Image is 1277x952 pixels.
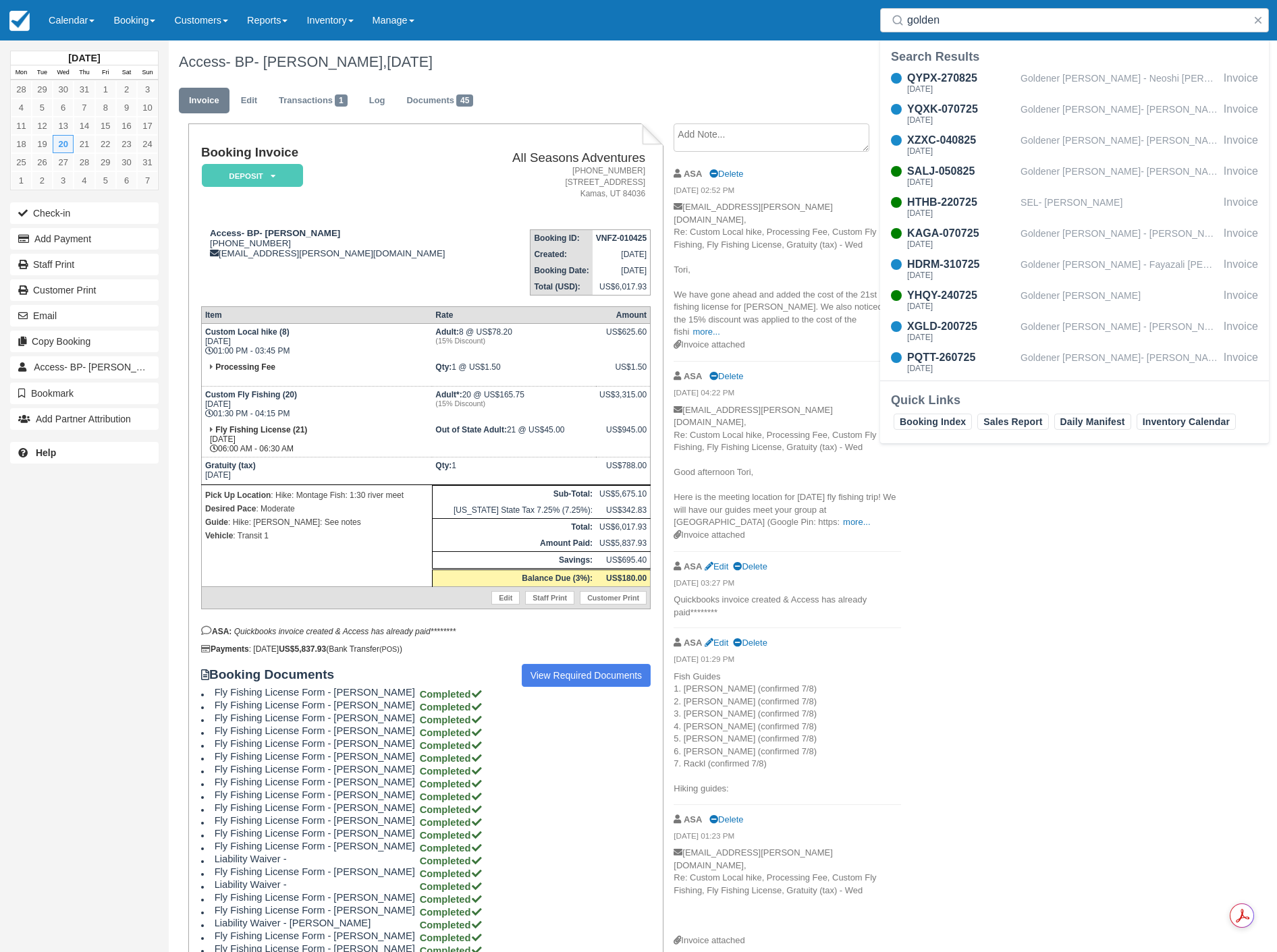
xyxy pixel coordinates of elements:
[531,262,593,279] th: Booking Date:
[420,932,483,943] strong: Completed
[593,279,651,296] td: US$6,017.93
[1224,287,1258,313] div: Invoice
[179,54,1116,70] h1: Access- BP- [PERSON_NAME],
[580,591,647,605] a: Customer Print
[1021,101,1218,127] div: Goldener [PERSON_NAME]- [PERSON_NAME] Duenther
[420,702,483,712] strong: Completed
[201,644,249,654] strong: Payments
[674,339,901,352] div: Invoice attached
[420,791,483,802] strong: Completed
[705,638,728,648] a: Edit
[137,135,158,153] a: 24
[596,486,651,503] td: US$5,675.10
[907,116,1015,124] div: [DATE]
[599,461,647,481] div: US$788.00
[674,201,901,339] p: [EMAIL_ADDRESS][PERSON_NAME][DOMAIN_NAME], Re: Custom Local hike, Processing Fee, Custom Fly Fish...
[74,117,94,135] a: 14
[116,65,137,80] th: Sat
[74,153,94,171] a: 28
[907,209,1015,217] div: [DATE]
[205,491,271,500] strong: Pick Up Location
[420,843,483,853] strong: Completed
[53,99,74,117] a: 6
[53,153,74,171] a: 27
[215,841,417,851] span: Fly Fishing License Form - [PERSON_NAME]
[201,422,432,457] td: [DATE] 06:00 AM - 06:30 AM
[201,146,484,160] h1: Booking Invoice
[205,531,233,540] strong: Vehicle
[1021,194,1218,220] div: SEL- [PERSON_NAME]
[596,552,651,569] td: US$695.40
[74,171,94,190] a: 4
[907,349,1015,366] div: PQTT-260725
[215,789,417,800] span: Fly Fishing License Form - [PERSON_NAME]
[387,53,433,70] span: [DATE]
[53,65,74,80] th: Wed
[456,94,473,107] span: 45
[435,425,507,435] strong: Out of State Adult
[674,654,901,669] em: [DATE] 01:29 PM
[215,700,417,710] span: Fly Fishing License Form - [PERSON_NAME]
[205,504,256,513] strong: Desired Pace
[432,422,596,457] td: 21 @ US$45.00
[674,185,901,200] em: [DATE] 02:52 PM
[1224,132,1258,158] div: Invoice
[599,425,647,445] div: US$945.00
[53,117,74,135] a: 13
[269,88,358,114] a: Transactions1
[1137,414,1236,430] a: Inventory Calendar
[420,740,483,751] strong: Completed
[1021,287,1218,313] div: Goldener [PERSON_NAME]
[201,324,432,360] td: [DATE] 01:00 PM - 03:45 PM
[32,153,53,171] a: 26
[215,725,417,736] span: Fly Fishing License Form - [PERSON_NAME]
[231,88,267,114] a: Edit
[36,447,56,458] b: Help
[420,689,483,700] strong: Completed
[596,233,647,243] strong: VNFZ-010425
[10,305,159,327] button: Email
[432,486,596,503] th: Sub-Total:
[420,766,483,777] strong: Completed
[599,362,647,383] div: US$1.50
[10,408,159,430] button: Add Partner Attribution
[907,70,1015,86] div: QYPX-270825
[596,502,651,519] td: US$342.83
[11,135,32,153] a: 18
[74,99,94,117] a: 7
[674,578,901,592] em: [DATE] 03:27 PM
[11,153,32,171] a: 25
[10,383,159,404] button: Bookmark
[137,99,158,117] a: 10
[891,392,1258,408] div: Quick Links
[32,80,53,99] a: 29
[95,99,116,117] a: 8
[201,307,432,324] th: Item
[1224,101,1258,127] div: Invoice
[1224,256,1258,282] div: Invoice
[522,664,651,687] a: View Required Documents
[907,225,1015,242] div: KAGA-070725
[10,202,159,224] button: Check-in
[234,627,456,636] em: Quickbooks invoice created & Access has already paid********
[674,831,901,845] em: [DATE] 01:23 PM
[606,573,647,583] strong: US$180.00
[215,815,417,826] span: Fly Fishing License Form - [PERSON_NAME]
[95,135,116,153] a: 22
[907,302,1015,310] div: [DATE]
[907,132,1015,148] div: XZXC-040825
[205,461,256,470] strong: Gratuity (tax)
[95,171,116,190] a: 5
[907,194,1015,211] div: HTHB-220725
[201,457,432,485] td: [DATE]
[489,151,645,165] h2: All Seasons Adventures
[432,502,596,519] td: [US_STATE] State Tax 7.25% (7.25%):
[1224,225,1258,251] div: Invoice
[420,753,483,764] strong: Completed
[880,194,1269,220] a: HTHB-220725[DATE]SEL- [PERSON_NAME]Invoice
[53,135,74,153] a: 20
[907,178,1015,186] div: [DATE]
[215,764,417,775] span: Fly Fishing License Form - [PERSON_NAME]
[907,333,1015,341] div: [DATE]
[11,65,32,80] th: Mon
